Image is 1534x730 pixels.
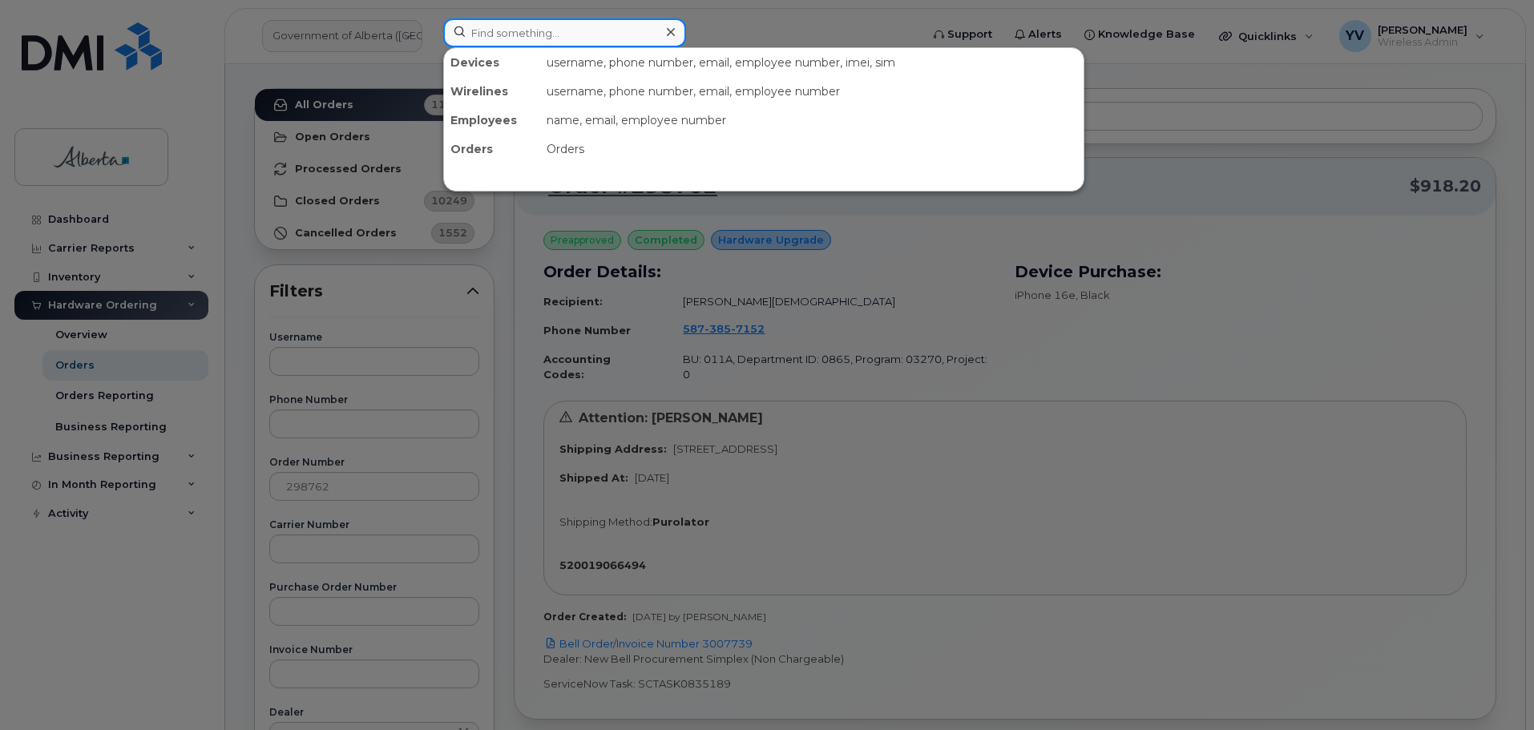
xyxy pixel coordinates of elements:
[540,106,1084,135] div: name, email, employee number
[444,106,540,135] div: Employees
[444,135,540,163] div: Orders
[443,18,686,47] input: Find something...
[540,48,1084,77] div: username, phone number, email, employee number, imei, sim
[444,77,540,106] div: Wirelines
[540,135,1084,163] div: Orders
[444,48,540,77] div: Devices
[540,77,1084,106] div: username, phone number, email, employee number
